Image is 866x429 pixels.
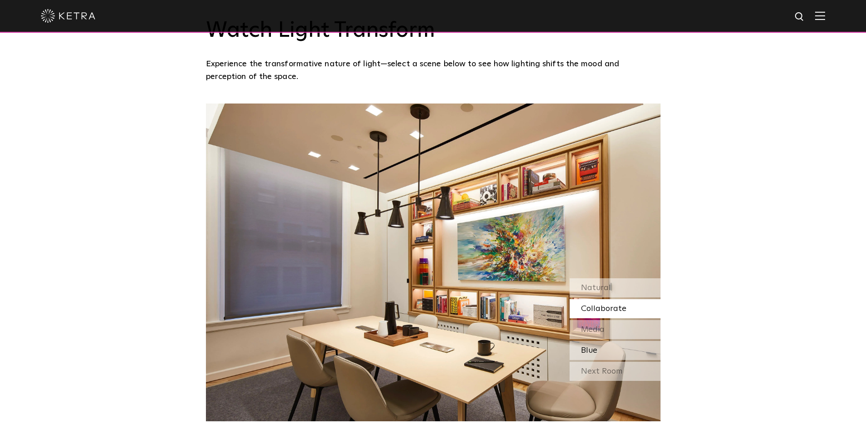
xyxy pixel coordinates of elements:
p: Experience the transformative nature of light—select a scene below to see how lighting shifts the... [206,58,656,84]
span: Natural [581,284,611,292]
img: Hamburger%20Nav.svg [815,11,825,20]
div: Next Room [570,362,661,381]
span: Blue [581,346,597,355]
img: ketra-logo-2019-white [41,9,95,23]
span: Media [581,325,605,334]
img: SS-Desktop-CEC-05 [206,104,661,421]
span: Collaborate [581,305,626,313]
img: search icon [794,11,806,23]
